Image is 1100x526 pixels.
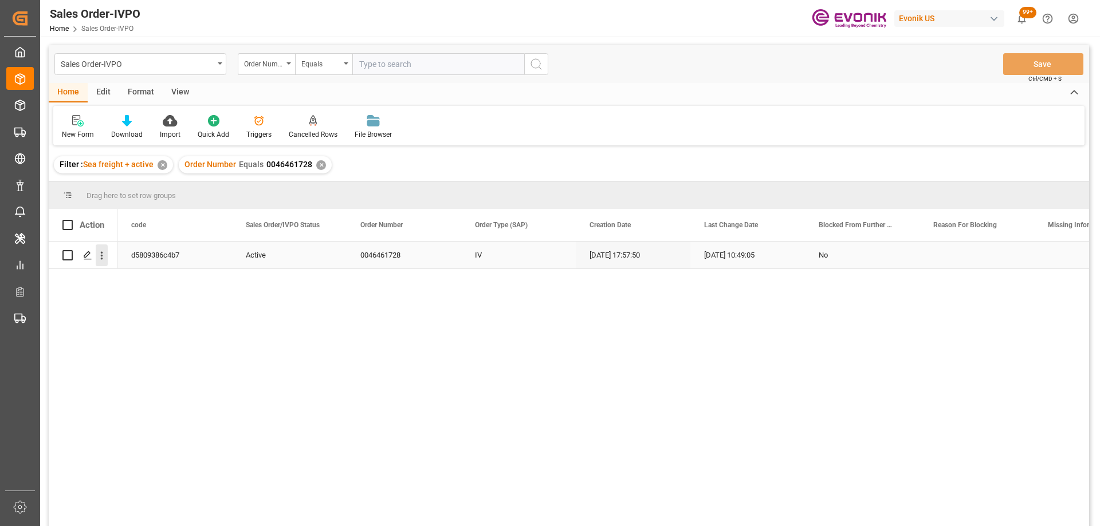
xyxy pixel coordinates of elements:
span: Sales Order/IVPO Status [246,221,320,229]
div: Cancelled Rows [289,129,337,140]
div: Action [80,220,104,230]
div: [DATE] 17:57:50 [576,242,690,268]
span: Equals [239,160,264,169]
div: Import [160,129,180,140]
div: Download [111,129,143,140]
button: Save [1003,53,1083,75]
div: Triggers [246,129,272,140]
button: open menu [54,53,226,75]
div: View [163,83,198,102]
span: 0046461728 [266,160,312,169]
button: search button [524,53,548,75]
div: New Form [62,129,94,140]
span: Order Number [360,221,403,229]
button: Evonik US [894,7,1009,29]
div: File Browser [355,129,392,140]
button: show 100 new notifications [1009,6,1035,31]
span: Reason For Blocking [933,221,997,229]
span: Blocked From Further Processing [819,221,895,229]
span: Creation Date [590,221,631,229]
span: Filter : [60,160,83,169]
span: Order Type (SAP) [475,221,528,229]
div: Sales Order-IVPO [50,5,140,22]
div: Evonik US [894,10,1004,27]
div: Edit [88,83,119,102]
span: Last Change Date [704,221,758,229]
div: Sales Order-IVPO [61,56,214,70]
span: Sea freight + active [83,160,154,169]
div: Quick Add [198,129,229,140]
span: code [131,221,146,229]
span: Drag here to set row groups [87,191,176,200]
div: Home [49,83,88,102]
img: Evonik-brand-mark-Deep-Purple-RGB.jpeg_1700498283.jpeg [812,9,886,29]
div: IV [461,242,576,268]
span: Order Number [184,160,236,169]
span: 99+ [1019,7,1036,18]
div: Order Number [244,56,283,69]
div: [DATE] 10:49:05 [690,242,805,268]
div: ✕ [158,160,167,170]
div: Equals [301,56,340,69]
input: Type to search [352,53,524,75]
a: Home [50,25,69,33]
span: Ctrl/CMD + S [1028,74,1062,83]
div: 0046461728 [347,242,461,268]
button: open menu [238,53,295,75]
div: Active [246,242,333,268]
div: No [819,242,906,268]
div: ✕ [316,160,326,170]
button: open menu [295,53,352,75]
button: Help Center [1035,6,1060,31]
div: Format [119,83,163,102]
div: Press SPACE to select this row. [49,242,117,269]
div: d5809386c4b7 [117,242,232,268]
